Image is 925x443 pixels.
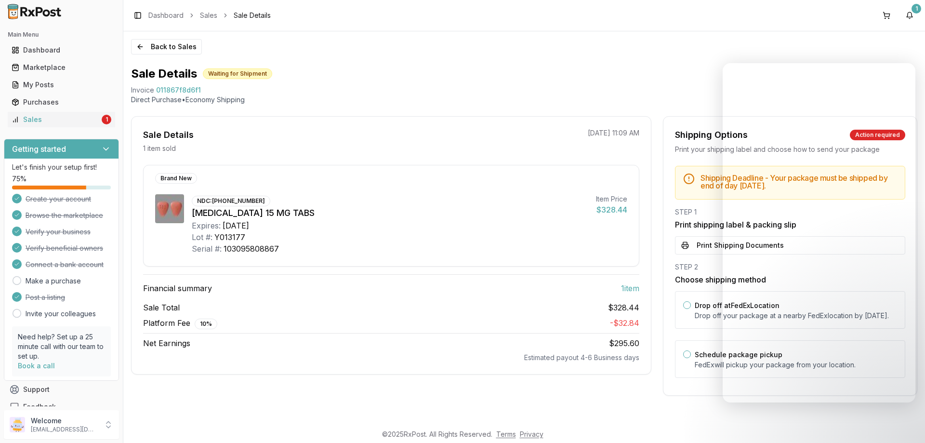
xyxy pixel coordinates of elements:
[695,350,782,359] label: Schedule package pickup
[26,260,104,269] span: Connect a bank account
[234,11,271,20] span: Sale Details
[131,39,202,54] button: Back to Sales
[723,63,915,403] iframe: Intercom live chat
[700,174,897,189] h5: Shipping Deadline - Your package must be shipped by end of day [DATE] .
[223,220,249,231] div: [DATE]
[148,11,271,20] nav: breadcrumb
[4,398,119,416] button: Feedback
[4,112,119,127] button: Sales1
[12,45,111,55] div: Dashboard
[496,430,516,438] a: Terms
[26,211,103,220] span: Browse the marketplace
[4,94,119,110] button: Purchases
[675,128,748,142] div: Shipping Options
[131,85,154,95] div: Invoice
[12,162,111,172] p: Let's finish your setup first!
[200,11,217,20] a: Sales
[609,338,639,348] span: $295.60
[192,206,588,220] div: [MEDICAL_DATA] 15 MG TABS
[26,309,96,319] a: Invite your colleagues
[203,68,272,79] div: Waiting for Shipment
[4,42,119,58] button: Dashboard
[621,282,639,294] span: 1 item
[26,194,91,204] span: Create your account
[12,80,111,90] div: My Posts
[224,243,279,255] div: 103095808867
[8,31,115,39] h2: Main Menu
[695,360,897,370] p: FedEx will pickup your package from your location.
[675,262,905,272] div: STEP 2
[23,402,56,412] span: Feedback
[192,243,222,255] div: Serial #:
[26,243,103,253] span: Verify beneficial owners
[12,97,111,107] div: Purchases
[156,85,201,95] span: 011867f8d6f1
[18,332,105,361] p: Need help? Set up a 25 minute call with our team to set up.
[143,337,190,349] span: Net Earnings
[608,302,639,313] span: $328.44
[192,231,212,243] div: Lot #:
[26,227,91,237] span: Verify your business
[192,196,270,206] div: NDC: [PHONE_NUMBER]
[155,173,197,184] div: Brand New
[214,231,245,243] div: Y013177
[143,128,194,142] div: Sale Details
[675,145,905,154] div: Print your shipping label and choose how to send your package
[195,319,217,329] div: 10 %
[192,220,221,231] div: Expires:
[18,362,55,370] a: Book a call
[8,76,115,94] a: My Posts
[26,276,81,286] a: Make a purchase
[892,410,915,433] iframe: Intercom live chat
[4,77,119,93] button: My Posts
[695,301,780,309] label: Drop off at FedEx Location
[610,318,639,328] span: - $32.84
[8,94,115,111] a: Purchases
[12,143,66,155] h3: Getting started
[102,115,111,124] div: 1
[143,144,176,153] p: 1 item sold
[12,174,26,184] span: 75 %
[8,59,115,76] a: Marketplace
[675,219,905,230] h3: Print shipping label & packing slip
[143,282,212,294] span: Financial summary
[675,236,905,255] button: Print Shipping Documents
[143,302,180,313] span: Sale Total
[596,204,627,215] div: $328.44
[8,111,115,128] a: Sales1
[31,416,98,426] p: Welcome
[131,95,917,105] p: Direct Purchase • Economy Shipping
[4,60,119,75] button: Marketplace
[12,115,100,124] div: Sales
[10,417,25,432] img: User avatar
[8,41,115,59] a: Dashboard
[912,4,921,13] div: 1
[4,4,66,19] img: RxPost Logo
[26,293,65,302] span: Post a listing
[520,430,543,438] a: Privacy
[148,11,184,20] a: Dashboard
[902,8,917,23] button: 1
[12,63,111,72] div: Marketplace
[4,381,119,398] button: Support
[155,194,184,223] img: Steglatro 15 MG TABS
[31,426,98,433] p: [EMAIL_ADDRESS][DOMAIN_NAME]
[695,311,897,321] p: Drop off your package at a nearby FedEx location by [DATE] .
[143,353,639,362] div: Estimated payout 4-6 Business days
[596,194,627,204] div: Item Price
[131,66,197,81] h1: Sale Details
[143,317,217,329] span: Platform Fee
[675,274,905,285] h3: Choose shipping method
[675,207,905,217] div: STEP 1
[588,128,639,138] p: [DATE] 11:09 AM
